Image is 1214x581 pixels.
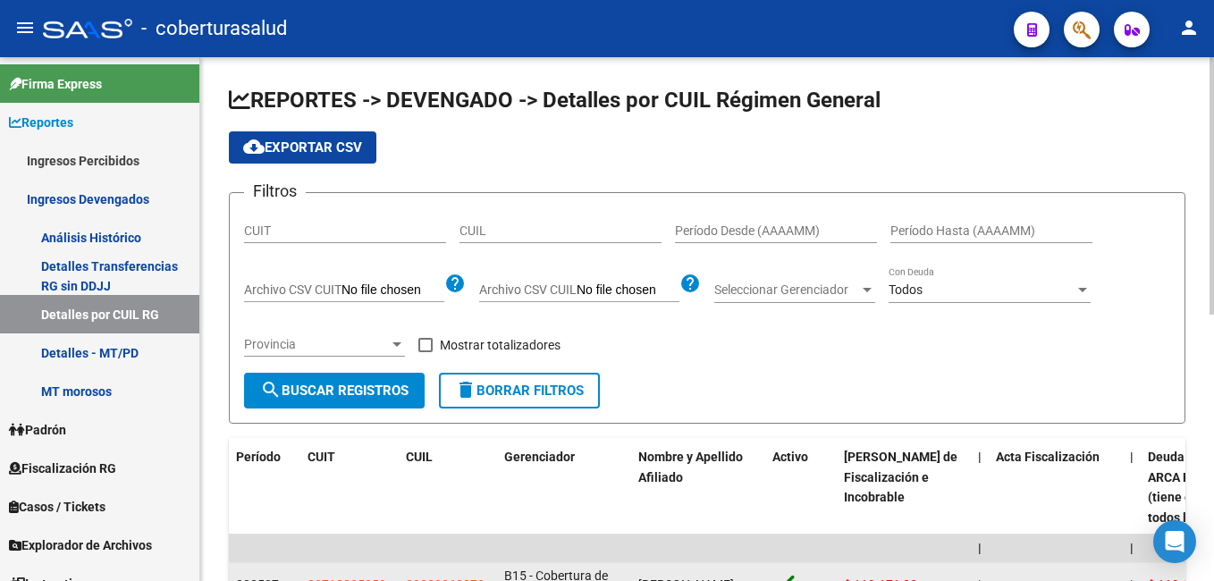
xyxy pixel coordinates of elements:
[996,450,1100,464] span: Acta Fiscalización
[679,273,701,294] mat-icon: help
[455,379,476,400] mat-icon: delete
[971,438,989,537] datatable-header-cell: |
[978,450,982,464] span: |
[772,450,808,464] span: Activo
[244,373,425,408] button: Buscar Registros
[300,438,399,537] datatable-header-cell: CUIT
[714,282,859,298] span: Seleccionar Gerenciador
[244,337,389,352] span: Provincia
[1130,450,1134,464] span: |
[229,438,300,537] datatable-header-cell: Período
[889,282,923,297] span: Todos
[341,282,444,299] input: Archivo CSV CUIT
[9,459,116,478] span: Fiscalización RG
[631,438,765,537] datatable-header-cell: Nombre y Apellido Afiliado
[1153,520,1196,563] div: Open Intercom Messenger
[9,420,66,440] span: Padrón
[504,450,575,464] span: Gerenciador
[9,74,102,94] span: Firma Express
[1130,541,1134,555] span: |
[837,438,971,537] datatable-header-cell: Deuda Bruta Neto de Fiscalización e Incobrable
[14,17,36,38] mat-icon: menu
[399,438,497,537] datatable-header-cell: CUIL
[455,383,584,399] span: Borrar Filtros
[243,136,265,157] mat-icon: cloud_download
[1178,17,1200,38] mat-icon: person
[243,139,362,156] span: Exportar CSV
[479,282,577,297] span: Archivo CSV CUIL
[308,450,335,464] span: CUIT
[260,379,282,400] mat-icon: search
[1123,438,1141,537] datatable-header-cell: |
[497,438,631,537] datatable-header-cell: Gerenciador
[244,179,306,204] h3: Filtros
[260,383,409,399] span: Buscar Registros
[440,334,561,356] span: Mostrar totalizadores
[989,438,1123,537] datatable-header-cell: Acta Fiscalización
[9,497,105,517] span: Casos / Tickets
[229,131,376,164] button: Exportar CSV
[577,282,679,299] input: Archivo CSV CUIL
[141,9,287,48] span: - coberturasalud
[765,438,837,537] datatable-header-cell: Activo
[406,450,433,464] span: CUIL
[638,450,743,484] span: Nombre y Apellido Afiliado
[244,282,341,297] span: Archivo CSV CUIT
[844,450,957,505] span: [PERSON_NAME] de Fiscalización e Incobrable
[229,88,881,113] span: REPORTES -> DEVENGADO -> Detalles por CUIL Régimen General
[444,273,466,294] mat-icon: help
[978,541,982,555] span: |
[9,535,152,555] span: Explorador de Archivos
[9,113,73,132] span: Reportes
[439,373,600,408] button: Borrar Filtros
[236,450,281,464] span: Período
